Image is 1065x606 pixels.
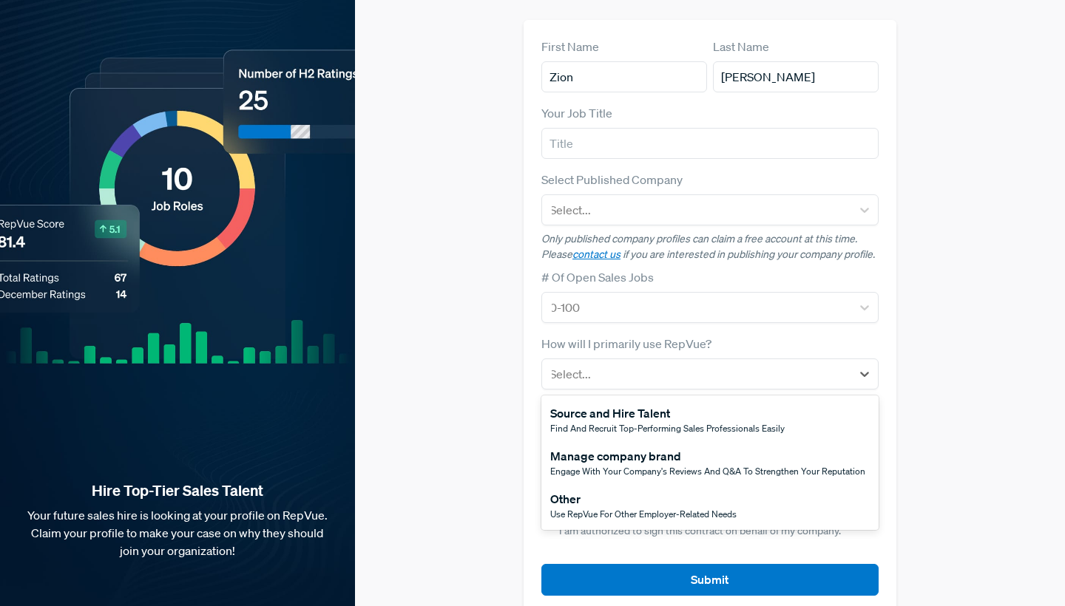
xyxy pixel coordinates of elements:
[24,481,331,500] strong: Hire Top-Tier Sales Talent
[541,171,683,188] label: Select Published Company
[541,335,711,353] label: How will I primarily use RepVue?
[541,231,879,262] p: Only published company profiles can claim a free account at this time. Please if you are interest...
[713,61,879,92] input: Last Name
[541,564,879,596] button: Submit
[550,422,785,435] span: Find and recruit top-performing sales professionals easily
[541,268,654,286] label: # Of Open Sales Jobs
[550,490,737,508] div: Other
[550,465,865,477] span: Engage with your company's reviews and Q&A to strengthen your reputation
[713,38,769,55] label: Last Name
[550,404,785,422] div: Source and Hire Talent
[541,128,879,159] input: Title
[572,248,621,261] a: contact us
[541,38,599,55] label: First Name
[24,506,331,559] p: Your future sales hire is looking at your profile on RepVue. Claim your profile to make your case...
[541,61,707,92] input: First Name
[550,508,737,520] span: Use RepVue for other employer-related needs
[550,447,865,465] div: Manage company brand
[541,104,612,122] label: Your Job Title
